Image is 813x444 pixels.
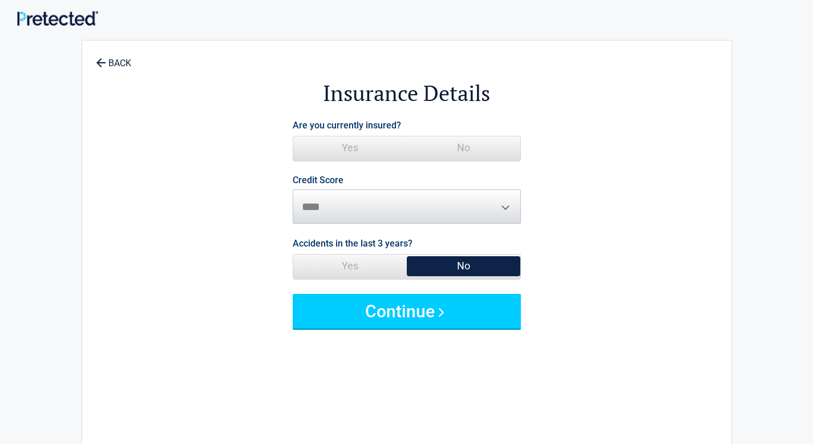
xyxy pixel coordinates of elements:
img: Main Logo [17,11,98,26]
span: Yes [293,136,407,159]
span: No [407,255,520,277]
label: Are you currently insured? [293,118,401,133]
h2: Insurance Details [145,79,669,108]
label: Accidents in the last 3 years? [293,236,412,251]
button: Continue [293,294,521,328]
label: Credit Score [293,176,343,185]
span: Yes [293,255,407,277]
a: BACK [94,48,134,68]
span: No [407,136,520,159]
